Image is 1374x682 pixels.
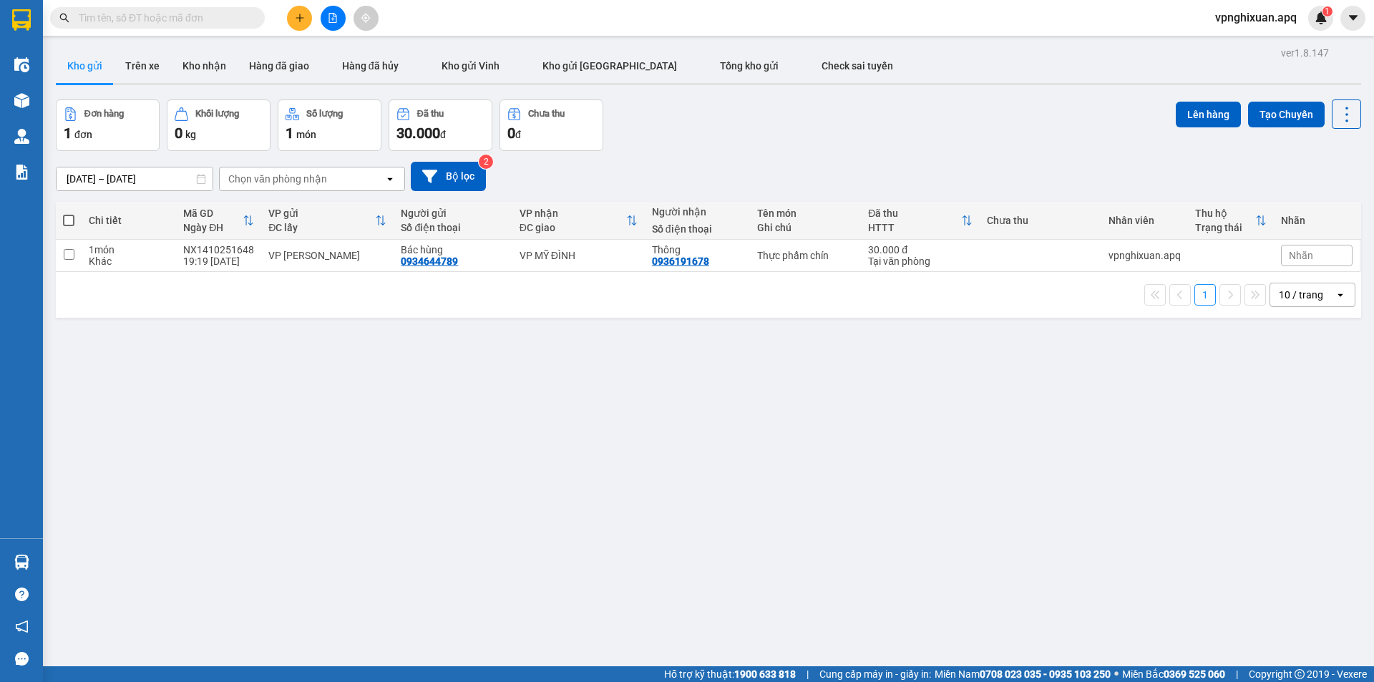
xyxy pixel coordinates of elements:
div: Số điện thoại [401,222,505,233]
div: 0936191678 [652,255,709,267]
button: Hàng đã giao [238,49,321,83]
div: Người nhận [652,206,743,218]
div: Chưa thu [528,109,565,119]
span: Hàng đã hủy [342,60,399,72]
button: file-add [321,6,346,31]
button: Số lượng1món [278,99,381,151]
div: Thu hộ [1195,208,1255,219]
span: caret-down [1347,11,1360,24]
div: ĐC giao [520,222,626,233]
button: Trên xe [114,49,171,83]
span: file-add [328,13,338,23]
span: | [807,666,809,682]
span: 1 [286,125,293,142]
img: warehouse-icon [14,555,29,570]
span: Hỗ trợ kỹ thuật: [664,666,796,682]
div: Thông [652,244,743,255]
button: Khối lượng0kg [167,99,271,151]
div: Nhãn [1281,215,1353,226]
div: HTTT [868,222,960,233]
div: VP [PERSON_NAME] [268,250,386,261]
div: vpnghixuan.apq [1109,250,1181,261]
strong: 0708 023 035 - 0935 103 250 [980,668,1111,680]
div: Số điện thoại [652,223,743,235]
th: Toggle SortBy [861,202,979,240]
div: Đơn hàng [84,109,124,119]
button: Tạo Chuyến [1248,102,1325,127]
div: Tên món [757,208,854,219]
strong: 0369 525 060 [1164,668,1225,680]
span: 30.000 [396,125,440,142]
span: Cung cấp máy in - giấy in: [819,666,931,682]
span: search [59,13,69,23]
div: 19:19 [DATE] [183,255,254,267]
button: Kho gửi [56,49,114,83]
button: Chưa thu0đ [500,99,603,151]
span: 1 [64,125,72,142]
div: Đã thu [417,109,444,119]
button: aim [354,6,379,31]
th: Toggle SortBy [261,202,394,240]
span: ⚪️ [1114,671,1119,677]
button: Bộ lọc [411,162,486,191]
div: Người gửi [401,208,505,219]
div: ver 1.8.147 [1281,45,1329,61]
th: Toggle SortBy [1188,202,1274,240]
span: món [296,129,316,140]
div: Bác hùng [401,244,505,255]
div: Chưa thu [987,215,1094,226]
div: Chọn văn phòng nhận [228,172,327,186]
div: Ghi chú [757,222,854,233]
div: Đã thu [868,208,960,219]
div: Ngày ĐH [183,222,243,233]
div: 10 / trang [1279,288,1323,302]
button: plus [287,6,312,31]
span: question-circle [15,588,29,601]
div: ĐC lấy [268,222,375,233]
div: Trạng thái [1195,222,1255,233]
th: Toggle SortBy [512,202,645,240]
svg: open [1335,289,1346,301]
img: warehouse-icon [14,93,29,108]
span: 0 [507,125,515,142]
div: NX1410251648 [183,244,254,255]
span: đ [440,129,446,140]
button: Lên hàng [1176,102,1241,127]
span: Nhãn [1289,250,1313,261]
div: Nhân viên [1109,215,1181,226]
span: Miền Nam [935,666,1111,682]
span: Tổng kho gửi [720,60,779,72]
span: Check sai tuyến [822,60,893,72]
span: notification [15,620,29,633]
span: Kho gửi Vinh [442,60,500,72]
span: đ [515,129,521,140]
button: Kho nhận [171,49,238,83]
div: Khối lượng [195,109,239,119]
span: 0 [175,125,182,142]
button: caret-down [1340,6,1365,31]
strong: 1900 633 818 [734,668,796,680]
input: Select a date range. [57,167,213,190]
img: warehouse-icon [14,129,29,144]
button: 1 [1194,284,1216,306]
span: Kho gửi [GEOGRAPHIC_DATA] [542,60,677,72]
img: logo-vxr [12,9,31,31]
img: icon-new-feature [1315,11,1327,24]
span: Miền Bắc [1122,666,1225,682]
span: message [15,652,29,666]
button: Đơn hàng1đơn [56,99,160,151]
span: kg [185,129,196,140]
input: Tìm tên, số ĐT hoặc mã đơn [79,10,248,26]
button: Đã thu30.000đ [389,99,492,151]
div: 30.000 đ [868,244,972,255]
div: Thực phẩm chín [757,250,854,261]
span: copyright [1295,669,1305,679]
img: solution-icon [14,165,29,180]
div: Tại văn phòng [868,255,972,267]
sup: 2 [479,155,493,169]
th: Toggle SortBy [176,202,261,240]
span: 1 [1325,6,1330,16]
span: đơn [74,129,92,140]
sup: 1 [1322,6,1332,16]
div: VP gửi [268,208,375,219]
